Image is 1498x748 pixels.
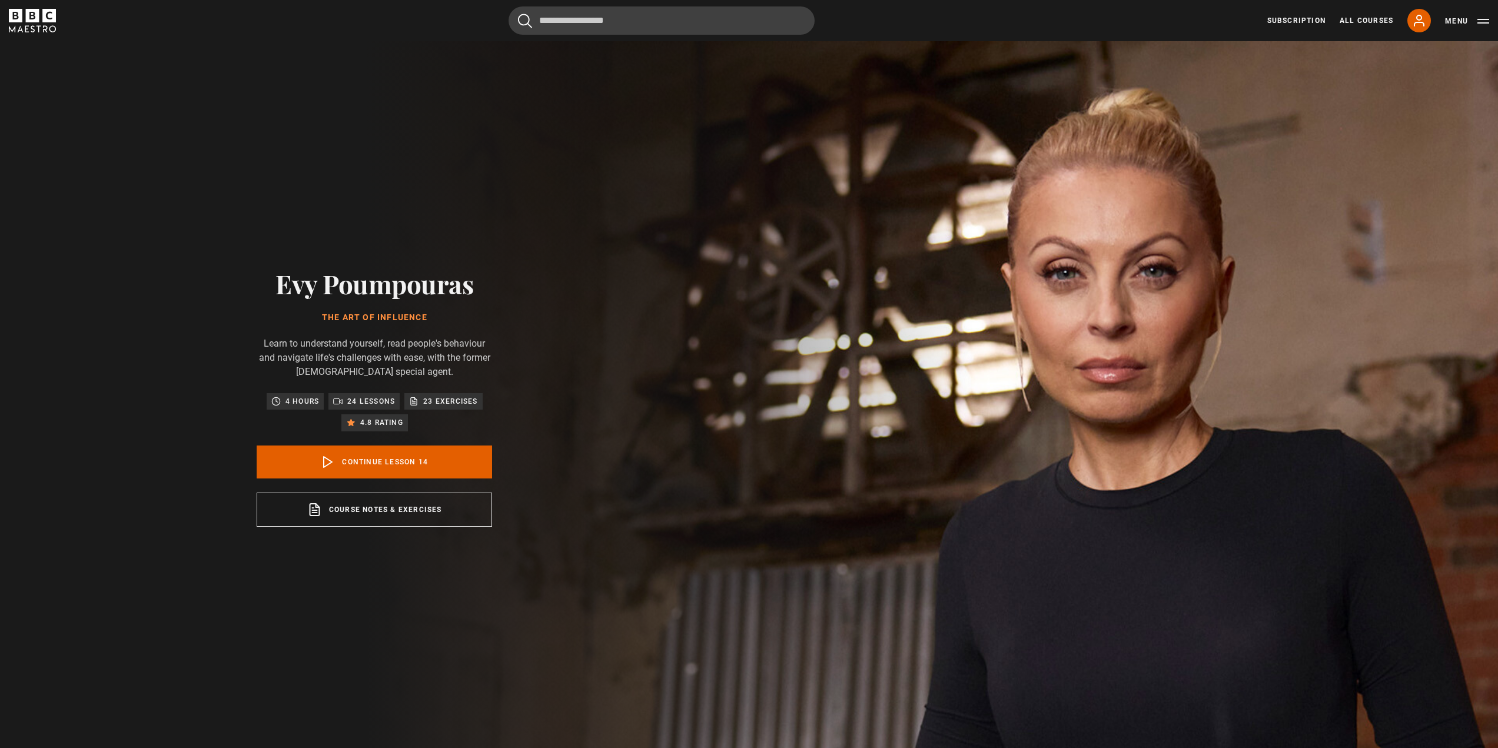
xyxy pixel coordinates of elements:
[285,395,319,407] p: 4 hours
[1340,15,1393,26] a: All Courses
[360,417,403,428] p: 4.8 rating
[9,9,56,32] svg: BBC Maestro
[257,337,492,379] p: Learn to understand yourself, read people's behaviour and navigate life's challenges with ease, w...
[257,446,492,478] a: Continue lesson 14
[423,395,477,407] p: 23 exercises
[1267,15,1326,26] a: Subscription
[347,395,395,407] p: 24 lessons
[509,6,815,35] input: Search
[257,313,492,323] h1: The Art of Influence
[257,493,492,527] a: Course notes & exercises
[518,14,532,28] button: Submit the search query
[257,268,492,298] h2: Evy Poumpouras
[1445,15,1489,27] button: Toggle navigation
